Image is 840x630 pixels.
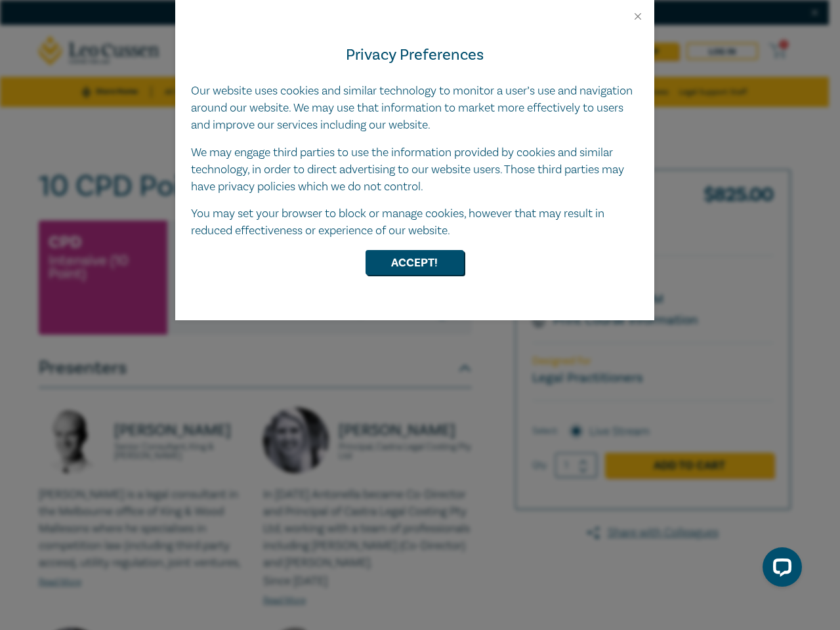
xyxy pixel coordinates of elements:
button: Accept! [366,250,464,275]
h4: Privacy Preferences [191,43,639,67]
p: We may engage third parties to use the information provided by cookies and similar technology, in... [191,144,639,196]
iframe: LiveChat chat widget [752,542,807,597]
button: Close [632,10,644,22]
p: You may set your browser to block or manage cookies, however that may result in reduced effective... [191,205,639,240]
p: Our website uses cookies and similar technology to monitor a user’s use and navigation around our... [191,83,639,134]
